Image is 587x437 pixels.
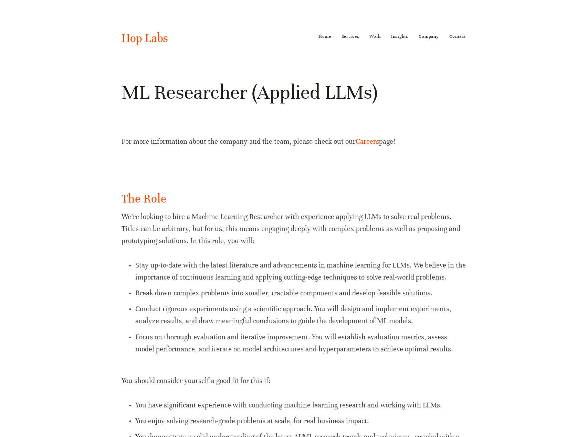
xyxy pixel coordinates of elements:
p: Stay up-to-date with the latest literature and advancements in machine learning for LLMs. We beli... [135,259,466,283]
p: Focus on thorough evaluation and iterative improvement. You will establish evaluation metrics, as... [135,331,466,355]
a: Careers [356,137,379,146]
p: You have significant experience with conducting machine learning research and working with LLMs. [135,399,466,411]
p: Break down complex problems into smaller, tractable components and develop feasible solutions. [135,287,466,299]
h1: ML Researcher (Applied LLMs) [122,80,466,105]
a: Work [369,31,381,42]
p: Conduct rigorous experiments using a scientific approach. You will design and implement experimen... [135,303,466,327]
a: Services [342,31,359,42]
p: You should consider yourself a good fit for this if: [122,363,466,387]
a: Hop Labs [122,31,168,45]
a: Company [419,31,439,42]
a: Contact [449,31,466,42]
p: For more information about the company and the team, please check out our page! [122,135,466,148]
a: Insights [391,31,408,42]
p: We’re looking to hire a Machine Learning Researcher with experience applying LLMs to solve real p... [122,211,466,247]
h2: The Role [122,191,466,207]
a: Home [318,31,331,42]
p: You enjoy solving research-grade problems at scale, for real business impact. [135,415,466,427]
